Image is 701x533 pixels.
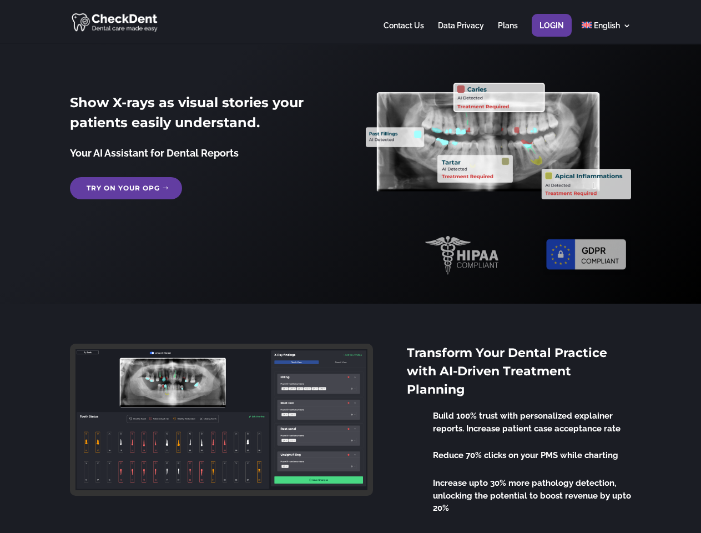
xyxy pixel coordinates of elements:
span: English [594,21,620,30]
a: English [582,22,631,43]
a: Try on your OPG [70,177,182,199]
a: Plans [498,22,518,43]
a: Contact Us [384,22,424,43]
img: CheckDent AI [72,11,159,33]
img: X_Ray_annotated [366,83,631,199]
span: Transform Your Dental Practice with AI-Driven Treatment Planning [407,345,607,397]
span: Reduce 70% clicks on your PMS while charting [433,450,618,460]
span: Your AI Assistant for Dental Reports [70,147,239,159]
span: Build 100% trust with personalized explainer reports. Increase patient case acceptance rate [433,411,621,434]
h2: Show X-rays as visual stories your patients easily understand. [70,93,335,138]
a: Data Privacy [438,22,484,43]
span: Increase upto 30% more pathology detection, unlocking the potential to boost revenue by upto 20% [433,478,631,513]
a: Login [539,22,564,43]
